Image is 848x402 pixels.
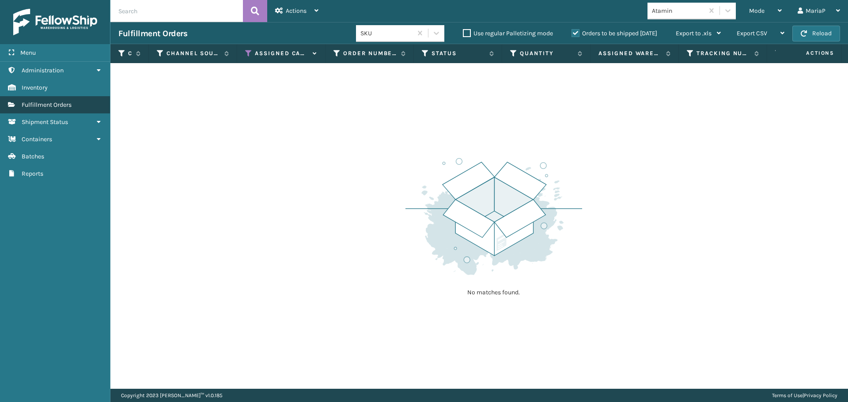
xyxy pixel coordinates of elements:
label: Quantity [520,49,573,57]
label: Tracking Number [697,49,750,57]
label: Channel [128,49,132,57]
img: logo [13,9,97,35]
label: Assigned Warehouse [598,49,662,57]
span: Reports [22,170,43,177]
label: Use regular Palletizing mode [463,30,553,37]
label: Assigned Carrier Service [255,49,308,57]
span: Export to .xls [676,30,712,37]
span: Actions [286,7,307,15]
span: Menu [20,49,36,56]
span: Containers [22,135,52,143]
span: Mode [749,7,765,15]
label: Orders to be shipped [DATE] [572,30,657,37]
span: Actions [778,46,840,60]
span: Administration [22,67,64,74]
h3: Fulfillment Orders [118,28,187,39]
label: Status [432,49,485,57]
span: Shipment Status [22,118,68,126]
div: SKU [360,29,413,38]
div: Atamin [652,6,704,15]
p: Copyright 2023 [PERSON_NAME]™ v 1.0.185 [121,389,223,402]
span: Inventory [22,84,48,91]
label: Channel Source [167,49,220,57]
span: Fulfillment Orders [22,101,72,109]
span: Batches [22,153,44,160]
button: Reload [792,26,840,41]
span: Export CSV [737,30,767,37]
a: Terms of Use [772,392,803,398]
label: Order Number [343,49,397,57]
a: Privacy Policy [804,392,837,398]
div: | [772,389,837,402]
